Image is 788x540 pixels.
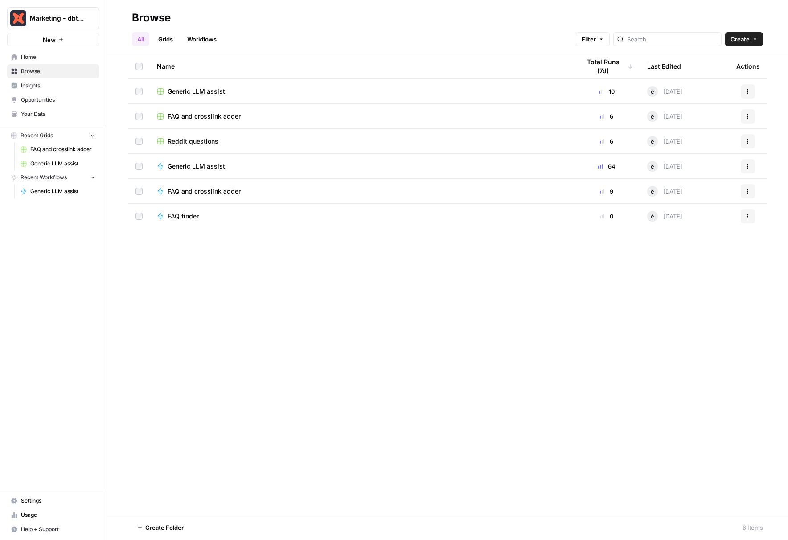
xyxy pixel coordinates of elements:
[157,87,566,96] a: Generic LLM assist
[10,10,26,26] img: Marketing - dbt Labs Logo
[576,32,610,46] button: Filter
[21,53,95,61] span: Home
[157,162,566,171] a: Generic LLM assist
[168,162,225,171] span: Generic LLM assist
[30,187,95,195] span: Generic LLM assist
[168,212,199,221] span: FAQ finder
[132,11,171,25] div: Browse
[580,87,633,96] div: 10
[16,157,99,171] a: Generic LLM assist
[168,87,225,96] span: Generic LLM assist
[580,212,633,221] div: 0
[651,137,654,146] span: é
[647,186,682,197] div: [DATE]
[157,187,566,196] a: FAQ and crosslink adder
[7,129,99,142] button: Recent Grids
[168,112,241,121] span: FAQ and crosslink adder
[21,82,95,90] span: Insights
[736,54,760,78] div: Actions
[157,212,566,221] a: FAQ finder
[725,32,763,46] button: Create
[627,35,718,44] input: Search
[647,211,682,222] div: [DATE]
[21,132,53,140] span: Recent Grids
[7,522,99,536] button: Help + Support
[21,511,95,519] span: Usage
[16,142,99,157] a: FAQ and crosslink adder
[168,187,241,196] span: FAQ and crosslink adder
[731,35,750,44] span: Create
[743,523,763,532] div: 6 Items
[651,87,654,96] span: é
[7,494,99,508] a: Settings
[7,93,99,107] a: Opportunities
[30,145,95,153] span: FAQ and crosslink adder
[153,32,178,46] a: Grids
[651,162,654,171] span: é
[647,86,682,97] div: [DATE]
[580,187,633,196] div: 9
[21,525,95,533] span: Help + Support
[647,136,682,147] div: [DATE]
[43,35,56,44] span: New
[30,160,95,168] span: Generic LLM assist
[182,32,222,46] a: Workflows
[21,497,95,505] span: Settings
[580,54,633,78] div: Total Runs (7d)
[30,14,84,23] span: Marketing - dbt Labs
[7,107,99,121] a: Your Data
[651,212,654,221] span: é
[132,520,189,535] button: Create Folder
[16,184,99,198] a: Generic LLM assist
[651,187,654,196] span: é
[21,96,95,104] span: Opportunities
[132,32,149,46] a: All
[647,161,682,172] div: [DATE]
[157,137,566,146] a: Reddit questions
[7,171,99,184] button: Recent Workflows
[647,54,681,78] div: Last Edited
[7,508,99,522] a: Usage
[168,137,218,146] span: Reddit questions
[580,137,633,146] div: 6
[7,78,99,93] a: Insights
[21,110,95,118] span: Your Data
[580,162,633,171] div: 64
[582,35,596,44] span: Filter
[157,112,566,121] a: FAQ and crosslink adder
[647,111,682,122] div: [DATE]
[21,173,67,181] span: Recent Workflows
[7,33,99,46] button: New
[651,112,654,121] span: é
[157,54,566,78] div: Name
[7,7,99,29] button: Workspace: Marketing - dbt Labs
[580,112,633,121] div: 6
[7,64,99,78] a: Browse
[7,50,99,64] a: Home
[21,67,95,75] span: Browse
[145,523,184,532] span: Create Folder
